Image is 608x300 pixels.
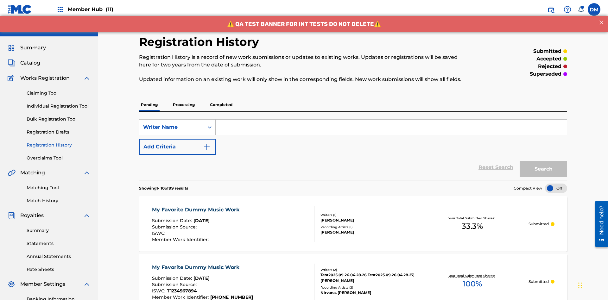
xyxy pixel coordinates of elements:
p: Updated information on an existing work will only show in the corresponding fields. New work subm... [139,76,469,83]
div: Nirvana, [PERSON_NAME] [320,290,416,296]
p: Completed [208,98,234,111]
span: T1234567894 [167,288,197,294]
a: Statements [27,240,91,247]
div: My Favorite Dummy Music Work [152,264,253,271]
div: Drag [578,276,582,295]
a: Registration Drafts [27,129,91,135]
img: MLC Logo [8,5,32,14]
img: Catalog [8,59,15,67]
form: Search Form [139,119,567,180]
p: Your Total Submitted Shares: [448,216,496,221]
span: (11) [106,6,113,12]
span: Member Settings [20,280,65,288]
a: Bulk Registration Tool [27,116,91,122]
div: Writer Name [143,123,200,131]
p: Submitted [529,221,549,227]
span: ⚠️ QA TEST BANNER FOR INT TESTS DO NOT DELETE⚠️ [227,5,381,12]
span: ISWC : [152,288,167,294]
p: superseded [530,70,561,78]
p: Showing 1 - 10 of 99 results [139,185,188,191]
div: Writers ( 1 ) [320,213,416,217]
img: Top Rightsholders [56,6,64,13]
p: Submitted [529,279,549,284]
img: expand [83,74,91,82]
div: Recording Artists ( 1 ) [320,225,416,229]
a: Annual Statements [27,253,91,260]
p: submitted [533,47,561,55]
img: Member Settings [8,280,15,288]
iframe: Chat Widget [576,270,608,300]
span: Submission Date : [152,275,193,281]
a: Rate Sheets [27,266,91,273]
iframe: Resource Center [590,198,608,250]
a: Public Search [545,3,557,16]
h2: Registration History [139,35,262,49]
img: Works Registration [8,74,16,82]
img: expand [83,280,91,288]
p: Your Total Submitted Shares: [448,273,496,278]
img: Royalties [8,212,15,219]
a: Matching Tool [27,184,91,191]
a: Registration History [27,142,91,148]
img: expand [83,212,91,219]
div: Recording Artists ( 2 ) [320,285,416,290]
a: Individual Registration Tool [27,103,91,109]
a: Match History [27,197,91,204]
p: accepted [536,55,561,63]
span: Royalties [20,212,44,219]
div: [PERSON_NAME] [320,229,416,235]
button: Add Criteria [139,139,216,155]
p: Pending [139,98,160,111]
span: Member Work Identifier : [152,237,210,242]
div: Help [561,3,574,16]
img: Summary [8,44,15,52]
span: Member Hub [68,6,113,13]
img: Matching [8,169,16,177]
p: Registration History is a record of new work submissions or updates to existing works. Updates or... [139,53,469,69]
span: 33.3 % [462,221,483,232]
div: My Favorite Dummy Music Work [152,206,243,214]
a: SummarySummary [8,44,46,52]
img: help [564,6,571,13]
a: My Favorite Dummy Music WorkSubmission Date:[DATE]Submission Source:ISWC:Member Work Identifier:W... [139,196,567,252]
span: Compact View [514,185,542,191]
span: Works Registration [20,74,70,82]
a: Overclaims Tool [27,155,91,161]
span: [PHONE_NUMBER] [210,294,253,300]
div: Writers ( 2 ) [320,267,416,272]
a: Claiming Tool [27,90,91,97]
img: 9d2ae6d4665cec9f34b9.svg [203,143,211,151]
img: expand [83,169,91,177]
span: Matching [20,169,45,177]
span: [DATE] [193,275,210,281]
img: search [547,6,555,13]
span: [DATE] [193,218,210,223]
span: Summary [20,44,46,52]
span: Submission Date : [152,218,193,223]
a: CatalogCatalog [8,59,40,67]
span: Submission Source : [152,224,198,230]
p: Processing [171,98,197,111]
span: ISWC : [152,230,167,236]
span: 100 % [463,278,482,290]
span: Submission Source : [152,282,198,287]
div: Test2025.09.26.04.28.26 Test2025.09.26.04.28.27, [PERSON_NAME] [320,272,416,284]
a: Summary [27,227,91,234]
p: rejected [538,63,561,70]
span: Member Work Identifier : [152,294,210,300]
div: User Menu [588,3,600,16]
span: Catalog [20,59,40,67]
div: [PERSON_NAME] [320,217,416,223]
div: Notifications [578,6,584,13]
